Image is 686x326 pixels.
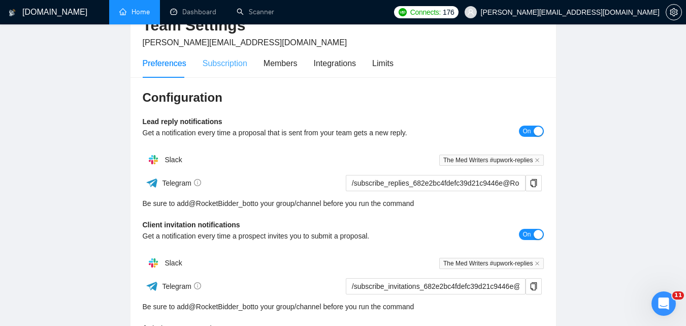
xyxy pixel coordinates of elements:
[535,158,540,163] span: close
[651,291,676,316] iframe: Intercom live chat
[526,179,541,187] span: copy
[143,221,240,229] b: Client invitation notifications
[194,282,201,289] span: info-circle
[526,278,542,294] button: copy
[522,126,531,137] span: On
[119,8,150,16] a: homeHome
[203,57,247,70] div: Subscription
[410,7,441,18] span: Connects:
[143,230,444,242] div: Get a notification every time a prospect invites you to submit a proposal.
[372,57,394,70] div: Limits
[237,8,274,16] a: searchScanner
[143,38,347,47] span: [PERSON_NAME][EMAIL_ADDRESS][DOMAIN_NAME]
[443,7,454,18] span: 176
[439,155,544,166] span: The Med Writers #upwork-replies
[143,90,544,106] h3: Configuration
[143,150,164,170] img: hpQkSZIkSZIkSZIkSZIkSZIkSZIkSZIkSZIkSZIkSZIkSZIkSZIkSZIkSZIkSZIkSZIkSZIkSZIkSZIkSZIkSZIkSZIkSZIkS...
[143,198,544,209] div: Be sure to add to your group/channel before you run the command
[314,57,356,70] div: Integrations
[439,258,544,269] span: The Med Writers #upwork-replies
[146,176,158,189] img: ww3wtPAAAAAElFTkSuQmCC
[143,117,222,126] b: Lead reply notifications
[146,280,158,292] img: ww3wtPAAAAAElFTkSuQmCC
[522,229,531,240] span: On
[666,8,682,16] a: setting
[526,282,541,290] span: copy
[526,175,542,191] button: copy
[194,179,201,186] span: info-circle
[162,179,201,187] span: Telegram
[535,261,540,266] span: close
[170,8,216,16] a: dashboardDashboard
[143,15,544,36] h2: Team Settings
[143,301,544,312] div: Be sure to add to your group/channel before you run the command
[143,253,164,273] img: hpQkSZIkSZIkSZIkSZIkSZIkSZIkSZIkSZIkSZIkSZIkSZIkSZIkSZIkSZIkSZIkSZIkSZIkSZIkSZIkSZIkSZIkSZIkSZIkS...
[672,291,684,300] span: 11
[9,5,16,21] img: logo
[467,9,474,16] span: user
[264,57,298,70] div: Members
[189,198,253,209] a: @RocketBidder_bot
[162,282,201,290] span: Telegram
[165,156,182,164] span: Slack
[666,4,682,20] button: setting
[165,259,182,267] span: Slack
[143,127,444,138] div: Get a notification every time a proposal that is sent from your team gets a new reply.
[399,8,407,16] img: upwork-logo.png
[189,301,253,312] a: @RocketBidder_bot
[143,57,186,70] div: Preferences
